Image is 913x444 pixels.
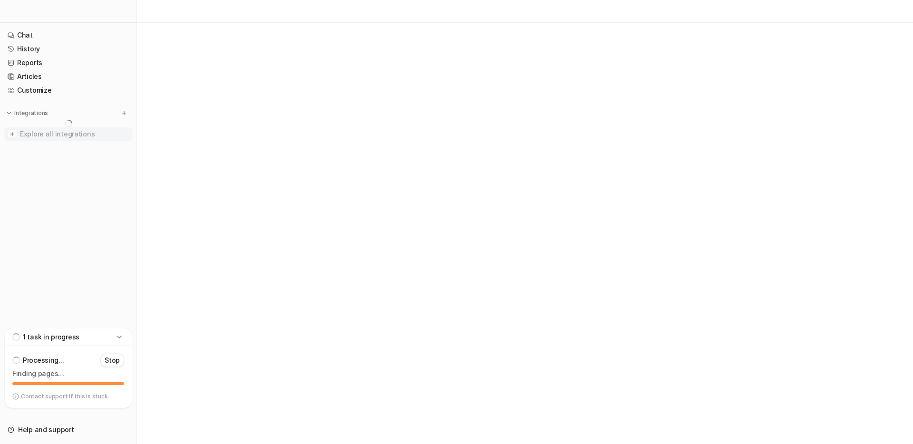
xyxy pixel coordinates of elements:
img: menu_add.svg [121,110,127,116]
a: Chat [4,29,133,42]
a: Articles [4,70,133,83]
a: Customize [4,84,133,97]
span: Explore all integrations [20,126,129,142]
p: Contact support if this is stuck. [21,393,109,400]
img: expand menu [6,110,12,116]
button: Integrations [4,108,51,118]
img: explore all integrations [8,129,17,139]
a: Reports [4,56,133,69]
p: Stop [105,356,120,365]
a: Help and support [4,423,133,436]
button: Stop [100,354,124,367]
p: Processing... [23,356,64,365]
p: Integrations [14,109,48,117]
a: Explore all integrations [4,127,133,141]
p: 1 task in progress [23,332,79,342]
p: Finding pages… [12,369,124,378]
a: History [4,42,133,56]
